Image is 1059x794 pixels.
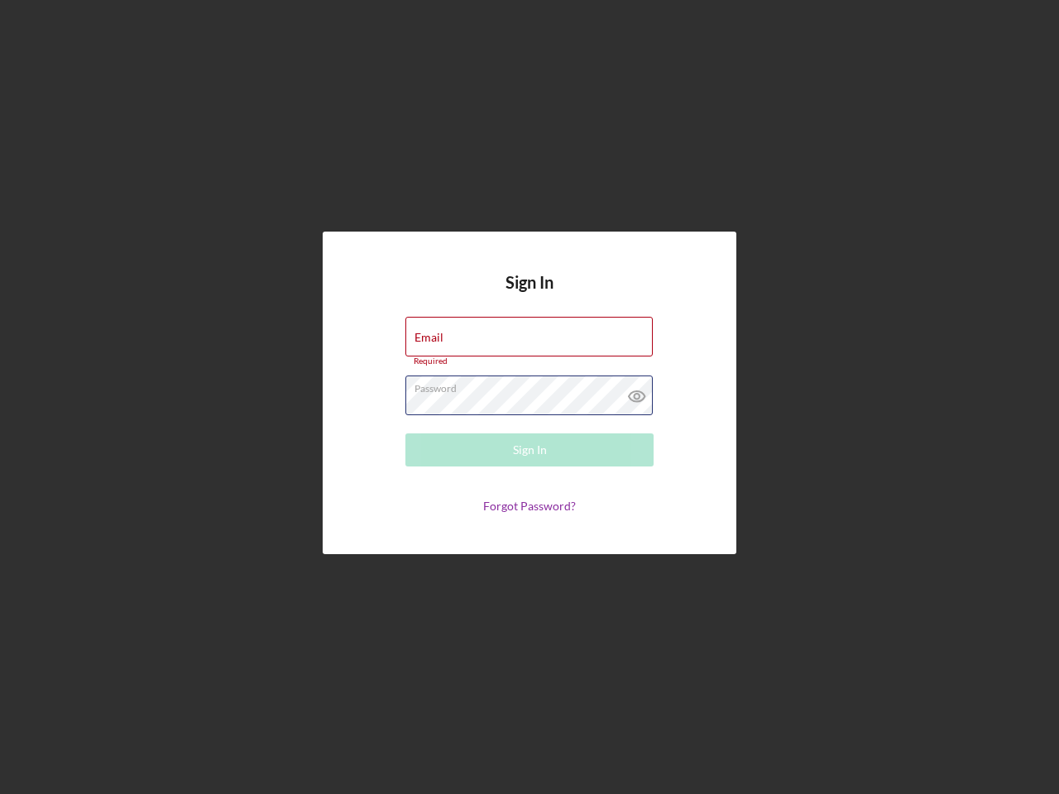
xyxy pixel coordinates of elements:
div: Sign In [513,433,547,466]
div: Required [405,356,654,366]
a: Forgot Password? [483,499,576,513]
label: Email [414,331,443,344]
button: Sign In [405,433,654,466]
h4: Sign In [506,273,553,317]
label: Password [414,376,653,395]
